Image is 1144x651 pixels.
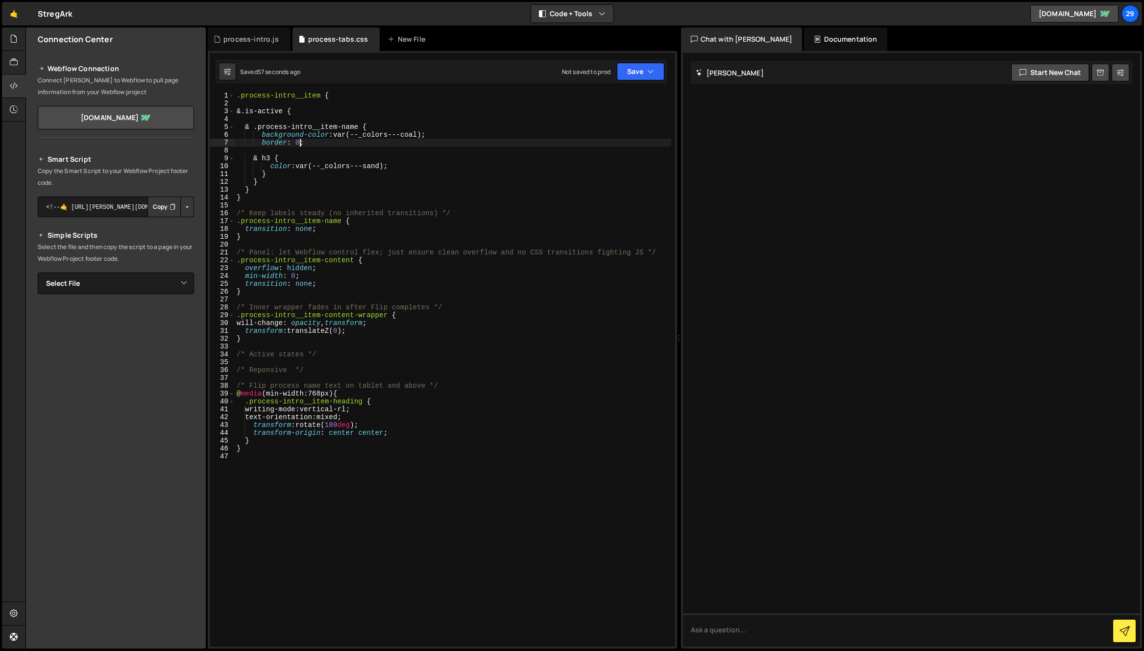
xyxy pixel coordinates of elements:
div: 12 [210,178,235,186]
div: 10 [210,162,235,170]
div: Button group with nested dropdown [147,197,194,217]
div: 16 [210,209,235,217]
div: process-intro.js [223,34,279,44]
div: 11 [210,170,235,178]
div: 2 [210,100,235,107]
a: 🤙 [2,2,26,25]
div: 45 [210,437,235,445]
div: 6 [210,131,235,139]
div: 32 [210,335,235,343]
div: 19 [210,233,235,241]
div: 4 [210,115,235,123]
div: 42 [210,413,235,421]
h2: Webflow Connection [38,63,194,75]
div: 24 [210,272,235,280]
p: Connect [PERSON_NAME] to Webflow to pull page information from your Webflow project [38,75,194,98]
div: New File [388,34,429,44]
p: Select the file and then copy the script to a page in your Webflow Project footer code. [38,241,194,265]
div: 33 [210,343,235,351]
div: 9 [210,154,235,162]
h2: Simple Scripts [38,229,194,241]
div: 47 [210,452,235,460]
h2: [PERSON_NAME] [696,68,764,77]
div: 36 [210,366,235,374]
div: 44 [210,429,235,437]
div: 7 [210,139,235,147]
div: 46 [210,445,235,452]
div: 25 [210,280,235,288]
div: 22 [210,256,235,264]
div: 31 [210,327,235,335]
h2: Connection Center [38,34,113,45]
div: 17 [210,217,235,225]
div: 30 [210,319,235,327]
iframe: YouTube video player [38,405,195,493]
div: 27 [210,296,235,303]
div: 26 [210,288,235,296]
div: 29 [210,311,235,319]
div: 39 [210,390,235,398]
div: 57 seconds ago [258,68,300,76]
button: Save [617,63,664,80]
div: 8 [210,147,235,154]
div: 34 [210,351,235,358]
div: 1 [210,92,235,100]
h2: Smart Script [38,153,194,165]
div: 37 [210,374,235,382]
div: 43 [210,421,235,429]
button: Start new chat [1011,64,1089,81]
div: Documentation [804,27,887,51]
div: 40 [210,398,235,405]
div: 20 [210,241,235,249]
button: Copy [147,197,181,217]
div: 5 [210,123,235,131]
div: Saved [240,68,300,76]
a: 29 [1121,5,1139,23]
a: [DOMAIN_NAME] [1030,5,1119,23]
div: Not saved to prod [562,68,611,76]
div: 38 [210,382,235,390]
a: [DOMAIN_NAME] [38,106,194,129]
div: 14 [210,194,235,201]
div: process-tabs.css [308,34,368,44]
div: 35 [210,358,235,366]
div: Chat with [PERSON_NAME] [681,27,803,51]
div: 23 [210,264,235,272]
div: 3 [210,107,235,115]
div: StregArk [38,8,73,20]
iframe: YouTube video player [38,310,195,399]
div: 13 [210,186,235,194]
div: 15 [210,201,235,209]
div: 21 [210,249,235,256]
button: Code + Tools [531,5,613,23]
div: 41 [210,405,235,413]
textarea: <!--🤙 [URL][PERSON_NAME][DOMAIN_NAME]> <script>document.addEventListener("DOMContentLoaded", func... [38,197,194,217]
div: 28 [210,303,235,311]
p: Copy the Smart Script to your Webflow Project footer code. [38,165,194,189]
div: 18 [210,225,235,233]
